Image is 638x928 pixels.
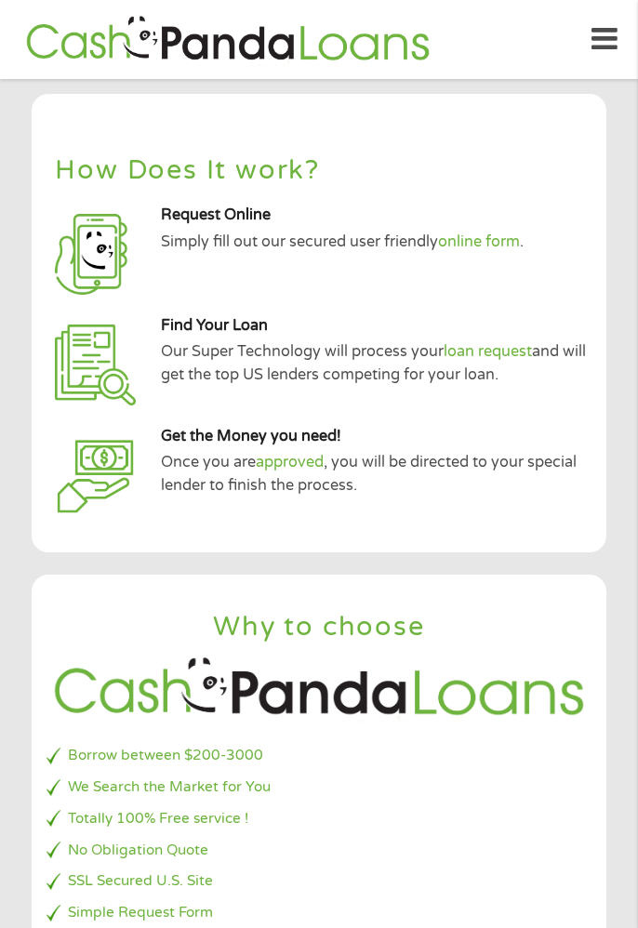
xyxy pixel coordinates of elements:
h2: Why to choose [47,610,591,644]
h5: Request Online [161,205,591,225]
li: SSL Secured U.S. Site [47,870,591,892]
li: Borrow between $200-3000 [47,745,591,766]
img: Apply for a payday loan [55,214,135,294]
img: applying for advance loan [55,435,135,515]
li: Totally 100% Free service ! [47,808,591,829]
p: Once you are , you will be directed to your special lender to finish the process. [161,451,591,497]
li: No Obligation Quote [47,840,591,861]
a: approved [256,453,324,471]
li: We Search the Market for You [47,776,591,798]
a: online form [438,232,520,251]
h5: Get the Money you need! [161,427,591,446]
img: Apply for an installment loan [55,325,135,404]
img: GetLoanNow Logo [20,13,435,66]
li: Simple Request Form [47,902,591,923]
p: Simply fill out our secured user friendly . [161,231,591,253]
h2: How Does It work? [55,157,582,184]
a: loan request [444,342,532,361]
p: Our Super Technology will process your and will get the top US lenders competing for your loan. [161,340,591,386]
h5: Find Your Loan [161,316,591,336]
